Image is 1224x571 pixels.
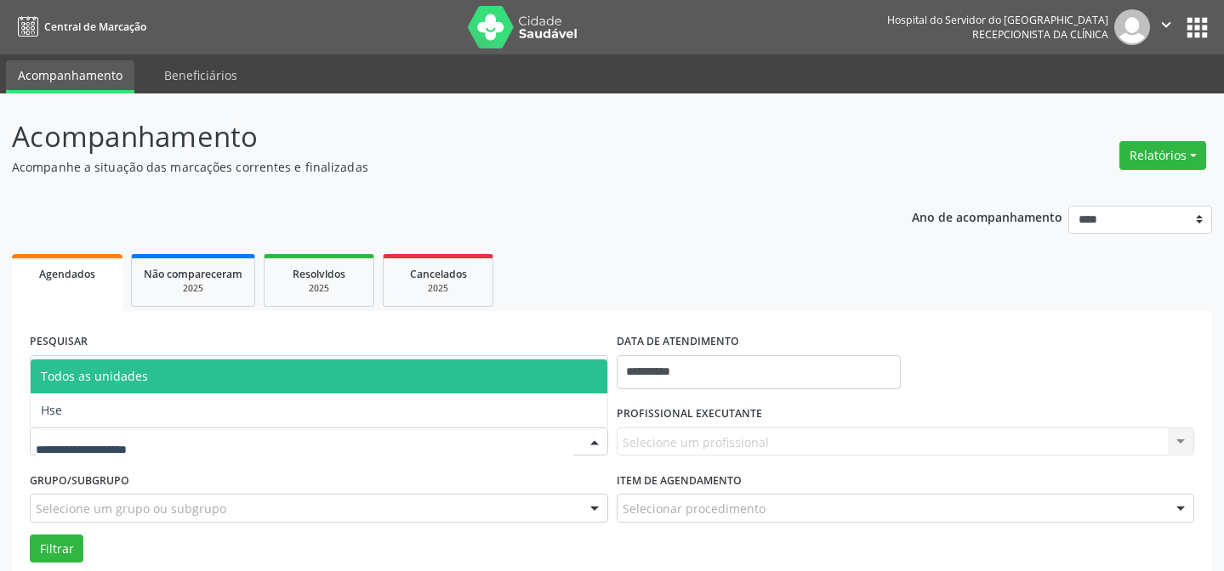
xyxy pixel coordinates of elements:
div: 2025 [144,282,242,295]
span: Selecionar procedimento [623,500,766,517]
img: img [1114,9,1150,45]
span: Não compareceram [144,267,242,281]
span: Central de Marcação [44,20,146,34]
label: Item de agendamento [617,467,742,494]
div: 2025 [276,282,362,295]
label: DATA DE ATENDIMENTO [617,329,739,355]
label: PROFISSIONAL EXECUTANTE [617,401,762,427]
span: Resolvidos [293,267,345,281]
i:  [1157,15,1176,34]
p: Acompanhe a situação das marcações correntes e finalizadas [12,158,852,176]
button: Relatórios [1119,141,1206,170]
span: Hse [41,402,62,418]
p: Acompanhamento [12,116,852,158]
span: Agendados [39,267,95,281]
button: apps [1182,13,1212,42]
button: Filtrar [30,534,83,563]
label: Grupo/Subgrupo [30,467,129,494]
a: Acompanhamento [6,60,134,93]
div: Hospital do Servidor do [GEOGRAPHIC_DATA] [887,13,1108,27]
span: Recepcionista da clínica [972,27,1108,42]
label: PESQUISAR [30,329,88,355]
button:  [1150,9,1182,45]
p: Ano de acompanhamento [912,206,1062,227]
div: 2025 [396,282,481,295]
a: Central de Marcação [12,13,146,41]
span: Todos as unidades [41,368,148,384]
span: Cancelados [410,267,467,281]
span: Selecione um grupo ou subgrupo [36,500,226,517]
a: Beneficiários [152,60,249,90]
